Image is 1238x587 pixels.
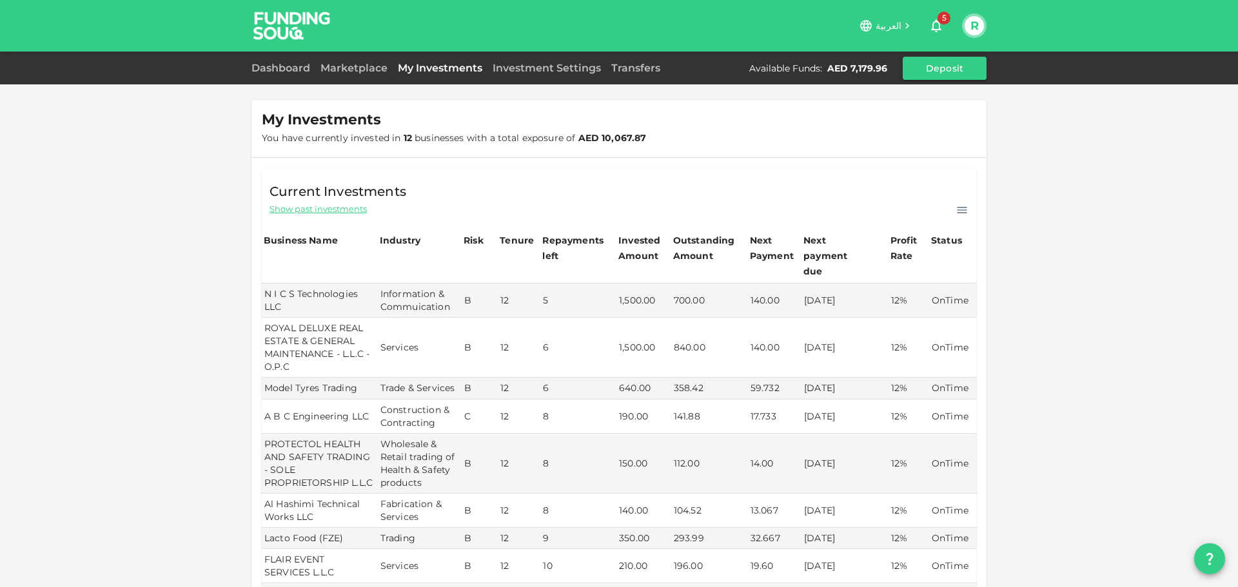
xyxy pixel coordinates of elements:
[923,13,949,39] button: 5
[750,233,800,264] div: Next Payment
[464,233,489,248] div: Risk
[542,233,607,264] div: Repayments left
[380,233,420,248] div: Industry
[889,528,929,549] td: 12%
[462,284,498,318] td: B
[540,378,616,399] td: 6
[929,318,976,378] td: OnTime
[540,494,616,528] td: 8
[616,528,671,549] td: 350.00
[462,494,498,528] td: B
[618,233,669,264] div: Invested Amount
[965,16,984,35] button: R
[262,399,378,434] td: A B C Engineering LLC
[876,20,901,32] span: العربية
[929,528,976,549] td: OnTime
[801,549,889,583] td: [DATE]
[1194,543,1225,574] button: question
[889,494,929,528] td: 12%
[251,62,315,74] a: Dashboard
[889,434,929,494] td: 12%
[929,549,976,583] td: OnTime
[890,233,927,264] div: Profit Rate
[801,434,889,494] td: [DATE]
[616,399,671,434] td: 190.00
[748,494,801,528] td: 13.067
[749,62,822,75] div: Available Funds :
[929,378,976,399] td: OnTime
[378,494,462,528] td: Fabrication & Services
[673,233,738,264] div: Outstanding Amount
[540,528,616,549] td: 9
[498,434,540,494] td: 12
[462,434,498,494] td: B
[671,318,748,378] td: 840.00
[462,399,498,434] td: C
[748,399,801,434] td: 17.733
[616,434,671,494] td: 150.00
[498,399,540,434] td: 12
[616,494,671,528] td: 140.00
[748,284,801,318] td: 140.00
[801,528,889,549] td: [DATE]
[801,494,889,528] td: [DATE]
[616,284,671,318] td: 1,500.00
[262,434,378,494] td: PROTECTOL HEALTH AND SAFETY TRADING - SOLE PROPRIETORSHIP L.L.C
[938,12,950,24] span: 5
[616,378,671,399] td: 640.00
[801,318,889,378] td: [DATE]
[500,233,534,248] div: Tenure
[889,378,929,399] td: 12%
[262,378,378,399] td: Model Tyres Trading
[671,549,748,583] td: 196.00
[262,494,378,528] td: Al Hashimi Technical Works LLC
[931,233,963,248] div: Status
[393,62,487,74] a: My Investments
[262,132,647,144] span: You have currently invested in businesses with a total exposure of
[262,284,378,318] td: N I C S Technologies LLC
[748,318,801,378] td: 140.00
[498,494,540,528] td: 12
[578,132,647,144] strong: AED 10,067.87
[378,549,462,583] td: Services
[889,284,929,318] td: 12%
[803,233,868,279] div: Next payment due
[889,318,929,378] td: 12%
[487,62,606,74] a: Investment Settings
[378,378,462,399] td: Trade & Services
[889,549,929,583] td: 12%
[270,203,367,215] span: Show past investments
[264,233,338,248] div: Business Name
[540,284,616,318] td: 5
[748,378,801,399] td: 59.732
[498,378,540,399] td: 12
[929,494,976,528] td: OnTime
[462,549,498,583] td: B
[616,318,671,378] td: 1,500.00
[498,528,540,549] td: 12
[315,62,393,74] a: Marketplace
[378,284,462,318] td: Information & Commuication
[262,111,381,129] span: My Investments
[827,62,887,75] div: AED 7,179.96
[748,528,801,549] td: 32.667
[801,378,889,399] td: [DATE]
[801,284,889,318] td: [DATE]
[378,318,462,378] td: Services
[540,399,616,434] td: 8
[748,549,801,583] td: 19.60
[378,434,462,494] td: Wholesale & Retail trading of Health & Safety products
[671,528,748,549] td: 293.99
[378,528,462,549] td: Trading
[262,318,378,378] td: ROYAL DELUXE REAL ESTATE & GENERAL MAINTENANCE - L.L.C - O.P.C
[540,434,616,494] td: 8
[671,284,748,318] td: 700.00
